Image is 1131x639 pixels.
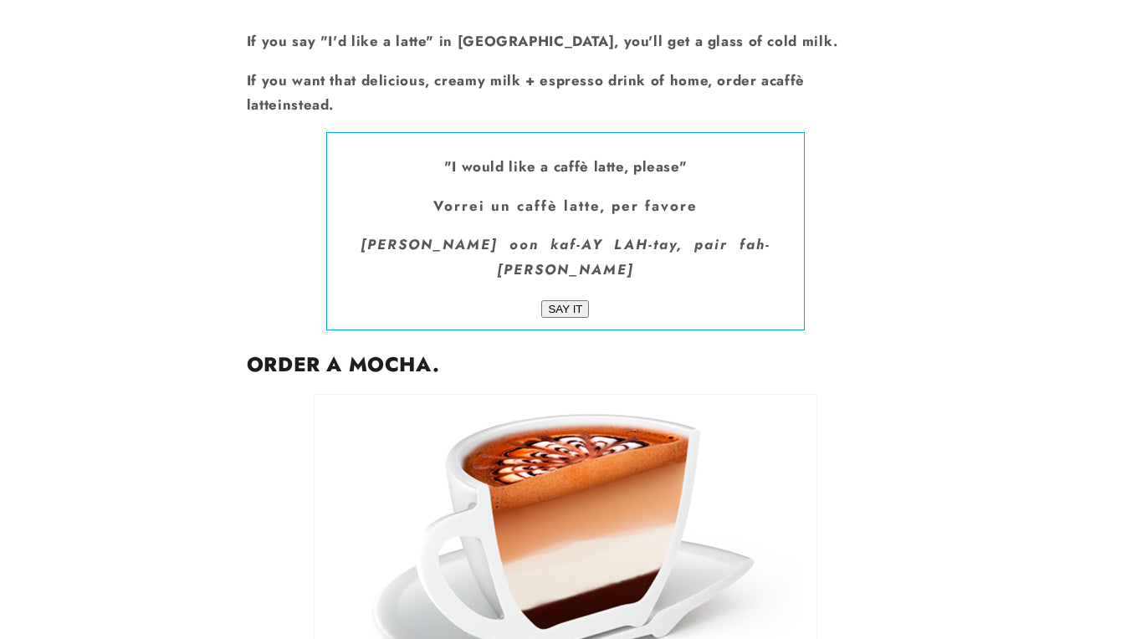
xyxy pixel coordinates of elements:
p: If you want that delicious, creamy milk + espresso drink of home, order a instead. [247,69,884,118]
p: [PERSON_NAME] oon kaf-AY LAH-tay, pair fah-[PERSON_NAME] [335,233,796,282]
h2: Order a mocha. [247,351,884,377]
p: If you say "I'd like a latte" in [GEOGRAPHIC_DATA], you'll get a glass of cold milk. [247,29,884,54]
input: SAY IT [541,300,589,318]
p: Vorrei un caffè latte, per favore [335,194,796,219]
p: "I would like a caffè latte, please" [335,155,796,180]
